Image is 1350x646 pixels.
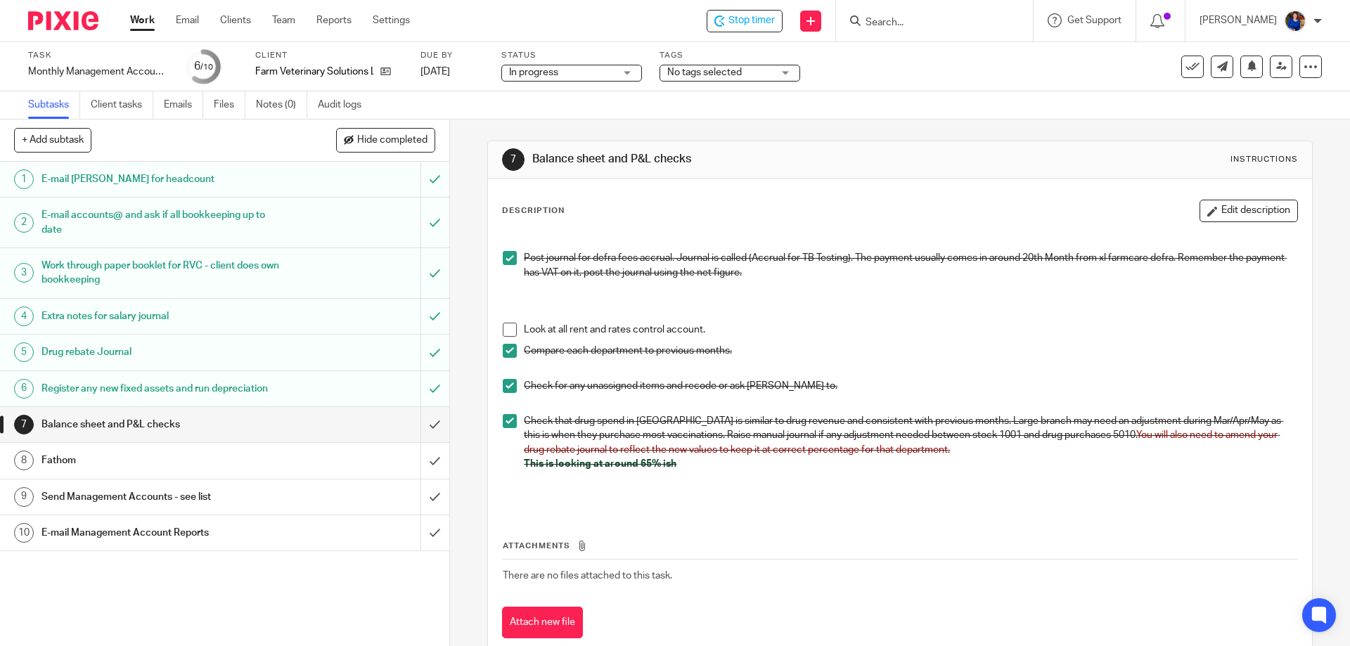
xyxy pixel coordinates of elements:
[524,379,1297,393] p: Check for any unassigned items and recode or ask [PERSON_NAME] to.
[532,152,930,167] h1: Balance sheet and P&L checks
[14,128,91,152] button: + Add subtask
[524,430,1280,454] span: You will also need to amend your drug rebate journal to reflect the new values to keep it at corr...
[502,148,525,171] div: 7
[272,13,295,27] a: Team
[176,13,199,27] a: Email
[28,11,98,30] img: Pixie
[1230,154,1298,165] div: Instructions
[28,91,80,119] a: Subtasks
[336,128,435,152] button: Hide completed
[200,63,213,71] small: /10
[316,13,352,27] a: Reports
[14,263,34,283] div: 3
[420,67,450,77] span: [DATE]
[503,571,672,581] span: There are no files attached to this task.
[14,169,34,189] div: 1
[130,13,155,27] a: Work
[502,205,565,217] p: Description
[14,342,34,362] div: 5
[41,450,285,471] h1: Fathom
[14,415,34,434] div: 7
[41,486,285,508] h1: Send Management Accounts - see list
[524,344,1297,358] p: Compare each department to previous months.
[255,65,373,79] p: Farm Veterinary Solutions Ltd
[1200,200,1298,222] button: Edit description
[41,414,285,435] h1: Balance sheet and P&L checks
[41,378,285,399] h1: Register any new fixed assets and run depreciation
[420,50,484,61] label: Due by
[41,169,285,190] h1: E-mail [PERSON_NAME] for headcount
[524,323,1297,337] p: Look at all rent and rates control account.
[728,13,775,28] span: Stop timer
[318,91,372,119] a: Audit logs
[503,542,570,550] span: Attachments
[502,607,583,638] button: Attach new file
[91,91,153,119] a: Client tasks
[1284,10,1306,32] img: Nicole.jpeg
[220,13,251,27] a: Clients
[864,17,991,30] input: Search
[707,10,783,32] div: Farm Veterinary Solutions Ltd - Monthly Management Accounts - Farm Vets
[14,523,34,543] div: 10
[14,379,34,399] div: 6
[1067,15,1121,25] span: Get Support
[667,67,742,77] span: No tags selected
[1200,13,1277,27] p: [PERSON_NAME]
[41,205,285,240] h1: E-mail accounts@ and ask if all bookkeeping up to date
[255,50,403,61] label: Client
[524,251,1297,280] p: Post journal for defra fees accrual. Journal is called (Accrual for TB Testing). The payment usua...
[194,58,213,75] div: 6
[41,522,285,543] h1: E-mail Management Account Reports
[357,135,427,146] span: Hide completed
[164,91,203,119] a: Emails
[28,50,169,61] label: Task
[41,255,285,291] h1: Work through paper booklet for RVC - client does own bookkeeping
[14,213,34,233] div: 2
[28,65,169,79] div: Monthly Management Accounts - Farm Vets
[524,414,1297,457] p: Check that drug spend in [GEOGRAPHIC_DATA] is similar to drug revenue and consistent with previou...
[509,67,558,77] span: In progress
[14,306,34,326] div: 4
[14,487,34,507] div: 9
[14,451,34,470] div: 8
[41,306,285,327] h1: Extra notes for salary journal
[501,50,642,61] label: Status
[41,342,285,363] h1: Drug rebate Journal
[256,91,307,119] a: Notes (0)
[524,459,676,469] span: This is looking at around 65% ish
[214,91,245,119] a: Files
[373,13,410,27] a: Settings
[660,50,800,61] label: Tags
